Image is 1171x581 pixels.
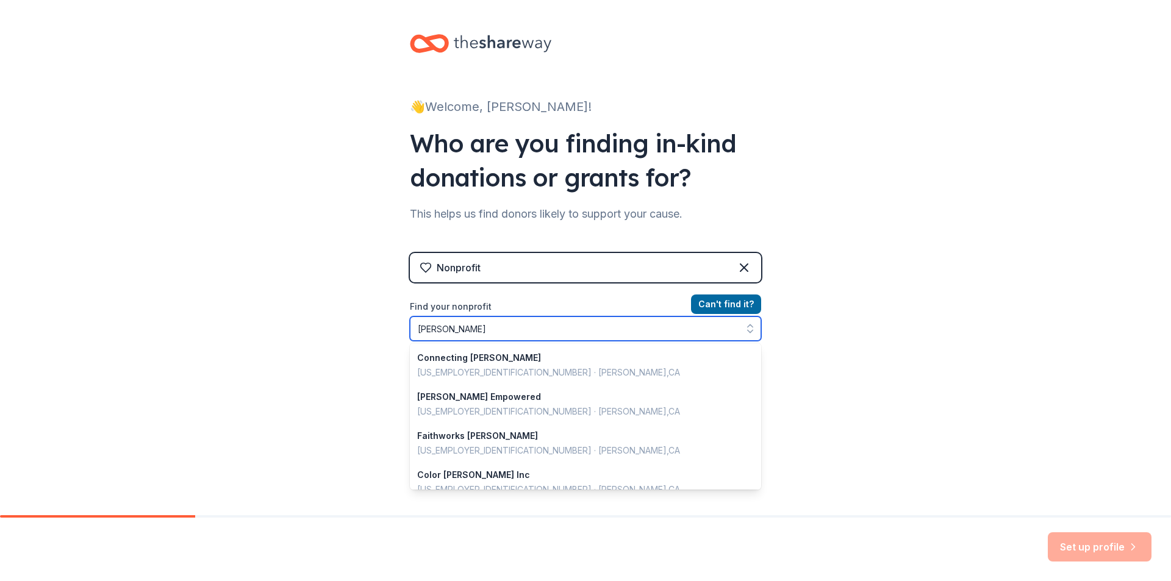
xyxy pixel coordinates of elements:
div: [PERSON_NAME] Empowered [417,390,739,404]
div: Faithworks [PERSON_NAME] [417,429,739,443]
div: [US_EMPLOYER_IDENTIFICATION_NUMBER] · [PERSON_NAME] , CA [417,482,739,497]
input: Search by name, EIN, or city [410,316,761,341]
div: Color [PERSON_NAME] Inc [417,468,739,482]
div: [US_EMPLOYER_IDENTIFICATION_NUMBER] · [PERSON_NAME] , CA [417,404,739,419]
div: [US_EMPLOYER_IDENTIFICATION_NUMBER] · [PERSON_NAME] , CA [417,443,739,458]
div: [US_EMPLOYER_IDENTIFICATION_NUMBER] · [PERSON_NAME] , CA [417,365,739,380]
div: Connecting [PERSON_NAME] [417,351,739,365]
